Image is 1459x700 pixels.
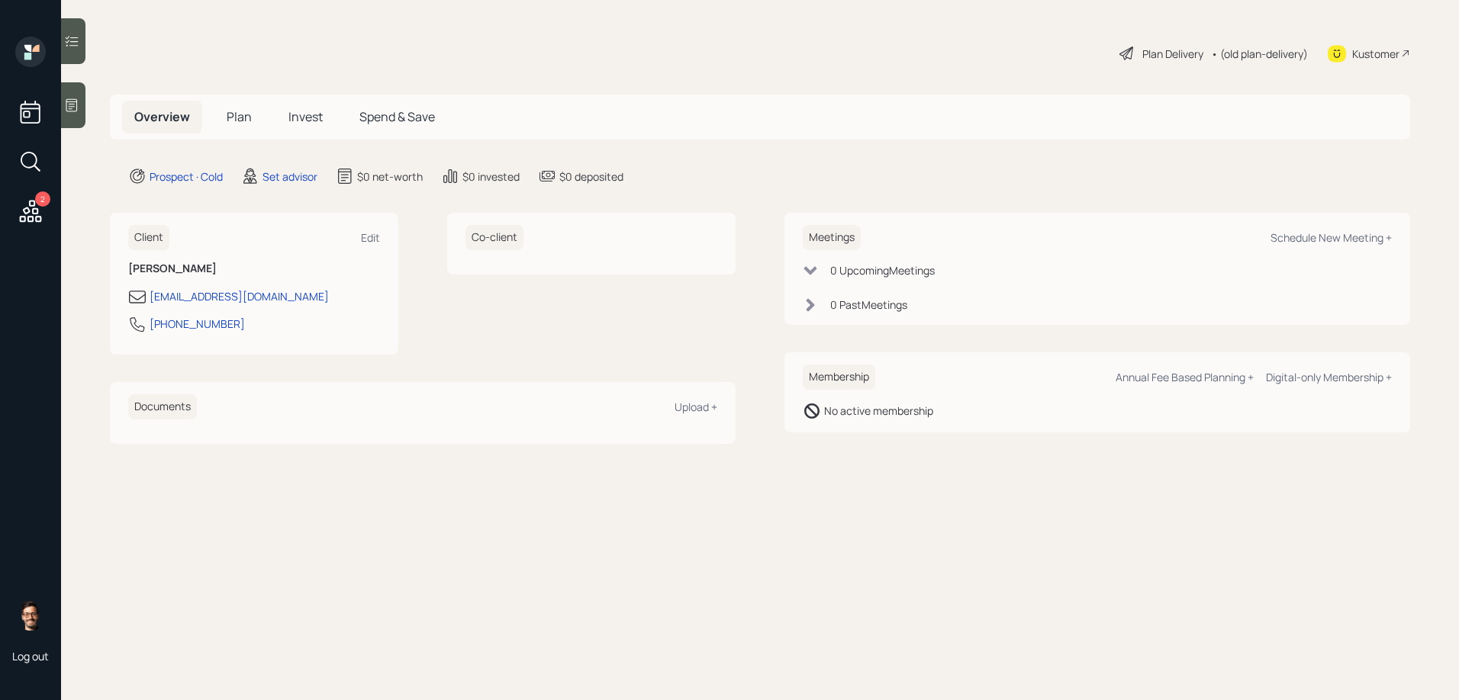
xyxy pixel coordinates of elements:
div: Schedule New Meeting + [1271,230,1392,245]
div: $0 invested [462,169,520,185]
div: Set advisor [262,169,317,185]
div: 0 Upcoming Meeting s [830,262,935,278]
h6: Client [128,225,169,250]
div: Annual Fee Based Planning + [1116,370,1254,384]
div: Prospect · Cold [150,169,223,185]
span: Invest [288,108,323,125]
h6: Membership [803,364,875,390]
span: Spend & Save [359,108,435,125]
div: Digital-only Membership + [1266,370,1392,384]
span: Overview [134,108,190,125]
div: • (old plan-delivery) [1211,46,1308,62]
img: sami-boghos-headshot.png [15,600,46,631]
div: Edit [361,230,380,245]
h6: [PERSON_NAME] [128,262,380,275]
div: Log out [12,649,49,663]
span: Plan [227,108,252,125]
div: [EMAIL_ADDRESS][DOMAIN_NAME] [150,288,329,304]
div: Kustomer [1352,46,1399,62]
div: Upload + [675,400,717,414]
h6: Documents [128,394,197,419]
div: [PHONE_NUMBER] [150,316,245,332]
div: $0 net-worth [357,169,423,185]
div: 0 Past Meeting s [830,297,907,313]
div: $0 deposited [559,169,623,185]
div: No active membership [824,403,933,419]
h6: Meetings [803,225,861,250]
div: Plan Delivery [1142,46,1203,62]
div: 2 [35,191,50,207]
h6: Co-client [465,225,523,250]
